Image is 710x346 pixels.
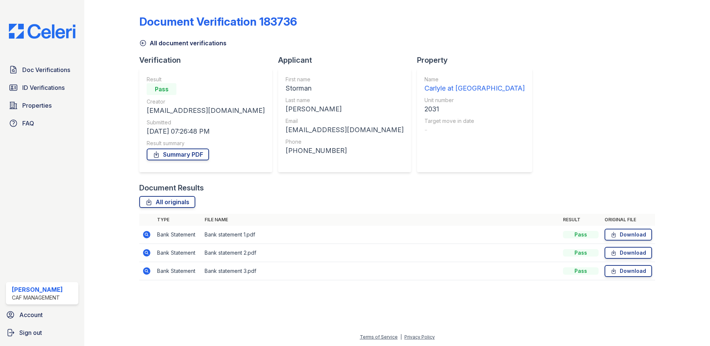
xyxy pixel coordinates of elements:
[278,55,417,65] div: Applicant
[286,76,404,83] div: First name
[286,104,404,114] div: [PERSON_NAME]
[605,247,652,259] a: Download
[154,262,202,280] td: Bank Statement
[424,117,525,125] div: Target move in date
[417,55,538,65] div: Property
[563,267,599,275] div: Pass
[3,325,81,340] a: Sign out
[154,226,202,244] td: Bank Statement
[3,307,81,322] a: Account
[605,229,652,241] a: Download
[360,334,398,340] a: Terms of Service
[12,294,63,301] div: CAF Management
[147,126,265,137] div: [DATE] 07:26:48 PM
[6,80,78,95] a: ID Verifications
[286,117,404,125] div: Email
[605,265,652,277] a: Download
[154,214,202,226] th: Type
[139,39,227,48] a: All document verifications
[560,214,602,226] th: Result
[424,125,525,135] div: -
[12,285,63,294] div: [PERSON_NAME]
[22,119,34,128] span: FAQ
[424,76,525,94] a: Name Carlyle at [GEOGRAPHIC_DATA]
[602,214,655,226] th: Original file
[424,97,525,104] div: Unit number
[147,140,265,147] div: Result summary
[286,138,404,146] div: Phone
[19,310,43,319] span: Account
[286,125,404,135] div: [EMAIL_ADDRESS][DOMAIN_NAME]
[202,244,560,262] td: Bank statement 2.pdf
[679,316,703,339] iframe: chat widget
[202,214,560,226] th: File name
[154,244,202,262] td: Bank Statement
[147,76,265,83] div: Result
[139,55,278,65] div: Verification
[424,104,525,114] div: 2031
[22,83,65,92] span: ID Verifications
[424,83,525,94] div: Carlyle at [GEOGRAPHIC_DATA]
[286,146,404,156] div: [PHONE_NUMBER]
[563,231,599,238] div: Pass
[139,15,297,28] div: Document Verification 183736
[147,83,176,95] div: Pass
[139,196,195,208] a: All originals
[147,148,209,160] a: Summary PDF
[6,62,78,77] a: Doc Verifications
[400,334,402,340] div: |
[404,334,435,340] a: Privacy Policy
[147,105,265,116] div: [EMAIL_ADDRESS][DOMAIN_NAME]
[147,98,265,105] div: Creator
[6,98,78,113] a: Properties
[424,76,525,83] div: Name
[139,183,204,193] div: Document Results
[147,119,265,126] div: Submitted
[202,262,560,280] td: Bank statement 3.pdf
[563,249,599,257] div: Pass
[202,226,560,244] td: Bank statement 1.pdf
[22,101,52,110] span: Properties
[3,24,81,39] img: CE_Logo_Blue-a8612792a0a2168367f1c8372b55b34899dd931a85d93a1a3d3e32e68fde9ad4.png
[19,328,42,337] span: Sign out
[286,83,404,94] div: Storman
[22,65,70,74] span: Doc Verifications
[6,116,78,131] a: FAQ
[286,97,404,104] div: Last name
